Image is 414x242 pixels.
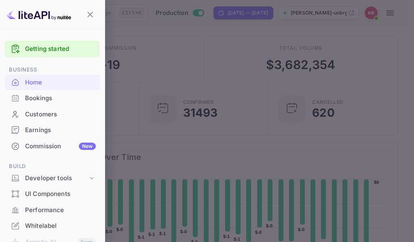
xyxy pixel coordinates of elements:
[25,78,96,87] div: Home
[5,90,100,106] div: Bookings
[25,174,88,183] div: Developer tools
[5,41,100,57] div: Getting started
[5,186,100,202] div: UI Components
[5,218,100,233] a: Whitelabel
[5,107,100,122] a: Customers
[25,94,96,103] div: Bookings
[5,139,100,154] a: CommissionNew
[6,8,71,21] img: LiteAPI logo
[79,143,96,150] div: New
[5,90,100,105] a: Bookings
[5,65,100,74] span: Business
[25,126,96,135] div: Earnings
[5,202,100,217] a: Performance
[5,122,100,137] a: Earnings
[5,218,100,234] div: Whitelabel
[5,122,100,138] div: Earnings
[5,162,100,171] span: Build
[25,110,96,119] div: Customers
[5,202,100,218] div: Performance
[25,142,96,151] div: Commission
[25,206,96,215] div: Performance
[5,75,100,90] a: Home
[25,221,96,231] div: Whitelabel
[25,189,96,199] div: UI Components
[5,171,100,185] div: Developer tools
[5,186,100,201] a: UI Components
[25,44,96,54] a: Getting started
